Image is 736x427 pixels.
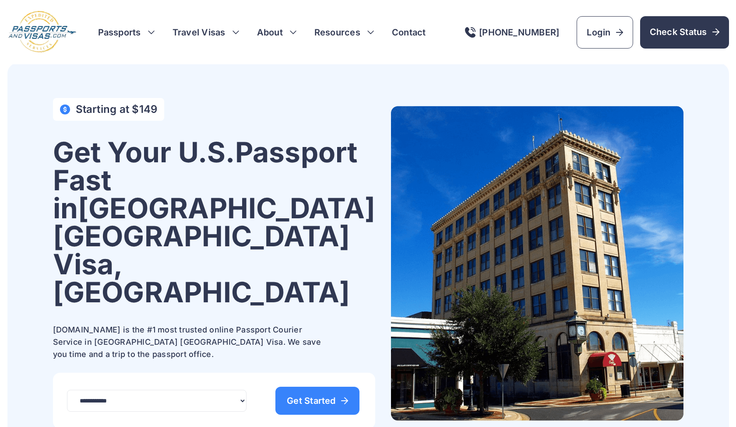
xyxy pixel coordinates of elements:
a: [PHONE_NUMBER] [465,27,559,38]
img: Logo [7,10,77,54]
img: Get Your U.S. Passport Fast in San Francisco Brazil Visa [391,106,683,421]
a: Get Started [275,387,359,415]
a: Contact [392,26,426,38]
span: Get Started [287,396,348,405]
h3: Resources [314,26,374,38]
h3: Passports [98,26,155,38]
h4: Starting at $149 [76,103,158,115]
a: Login [577,16,633,49]
h1: Get Your U.S. Passport Fast in [GEOGRAPHIC_DATA] [GEOGRAPHIC_DATA] Visa, [GEOGRAPHIC_DATA] [53,138,376,306]
p: [DOMAIN_NAME] is the #1 most trusted online Passport Courier Service in [GEOGRAPHIC_DATA] [GEOGRA... [53,324,324,360]
a: About [257,26,283,38]
a: Check Status [640,16,729,49]
span: Check Status [650,26,719,38]
span: Login [587,26,623,38]
h3: Travel Visas [173,26,239,38]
